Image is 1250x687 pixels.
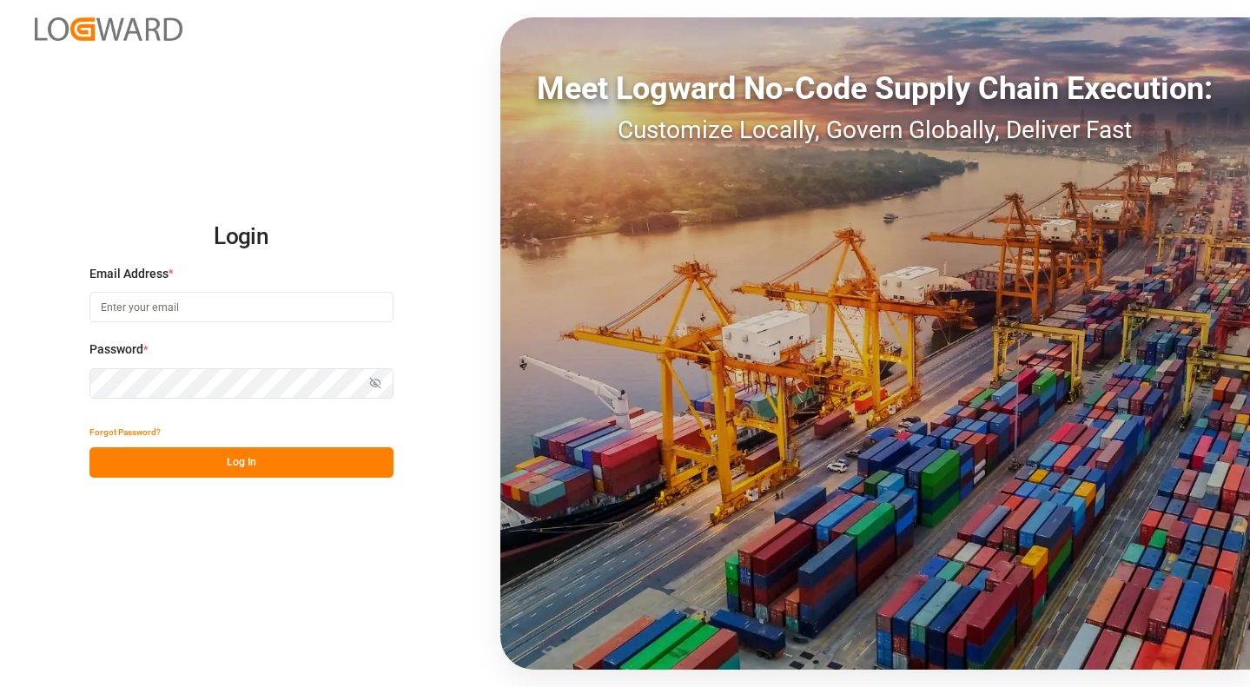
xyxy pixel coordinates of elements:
div: Customize Locally, Govern Globally, Deliver Fast [500,112,1250,149]
span: Password [89,340,143,359]
h2: Login [89,209,394,265]
input: Enter your email [89,292,394,322]
span: Email Address [89,265,169,283]
div: Meet Logward No-Code Supply Chain Execution: [500,65,1250,112]
img: Logward_new_orange.png [35,17,182,41]
button: Forgot Password? [89,417,161,447]
button: Log In [89,447,394,478]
